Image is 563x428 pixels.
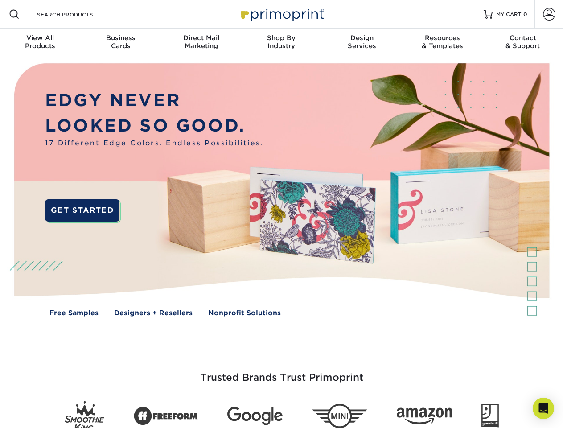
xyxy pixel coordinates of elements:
span: Contact [483,34,563,42]
p: LOOKED SO GOOD. [45,113,263,139]
div: Services [322,34,402,50]
span: 17 Different Edge Colors. Endless Possibilities. [45,138,263,148]
img: Google [227,407,283,425]
div: Industry [241,34,321,50]
a: Direct MailMarketing [161,29,241,57]
span: 0 [523,11,527,17]
a: GET STARTED [45,199,119,222]
span: MY CART [496,11,522,18]
img: Amazon [397,408,452,425]
h3: Trusted Brands Trust Primoprint [21,350,542,394]
div: Open Intercom Messenger [533,398,554,419]
a: Contact& Support [483,29,563,57]
a: Nonprofit Solutions [208,308,281,318]
span: Direct Mail [161,34,241,42]
a: Free Samples [49,308,99,318]
span: Shop By [241,34,321,42]
div: Cards [80,34,160,50]
img: Primoprint [237,4,326,24]
span: Business [80,34,160,42]
span: Design [322,34,402,42]
input: SEARCH PRODUCTS..... [36,9,123,20]
span: Resources [402,34,482,42]
img: Goodwill [481,404,499,428]
p: EDGY NEVER [45,88,263,113]
div: & Support [483,34,563,50]
a: Shop ByIndustry [241,29,321,57]
div: & Templates [402,34,482,50]
div: Marketing [161,34,241,50]
a: BusinessCards [80,29,160,57]
a: Resources& Templates [402,29,482,57]
a: DesignServices [322,29,402,57]
a: Designers + Resellers [114,308,193,318]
